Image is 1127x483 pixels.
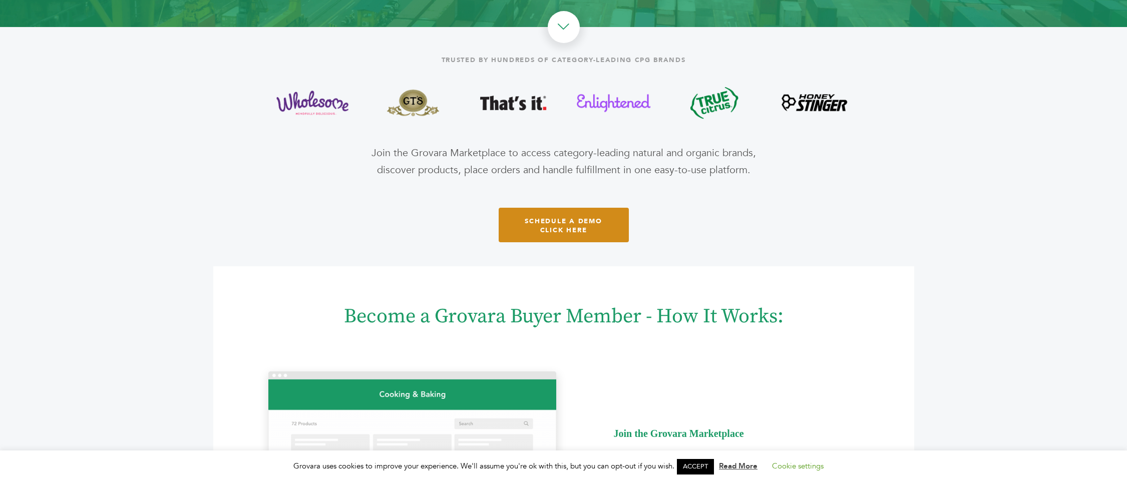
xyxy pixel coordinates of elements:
[499,208,629,242] a: schedule a demo click here
[525,217,602,235] span: schedule a demo click here
[614,426,859,440] div: Join the Grovara Marketplace
[293,461,834,471] span: Grovara uses cookies to improve your experience. We'll assume you're ok with this, but you can op...
[772,461,824,471] a: Cookie settings
[371,145,756,179] div: Join the Grovara Marketplace to access category-leading natural and organic brands, discover prod...
[719,461,758,471] a: Read More
[213,51,914,69] div: Trusted by hundreds of category-leading CPG brands
[677,459,714,474] a: ACCEPT
[253,306,874,326] div: Become a Grovara Buyer Member - How It Works:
